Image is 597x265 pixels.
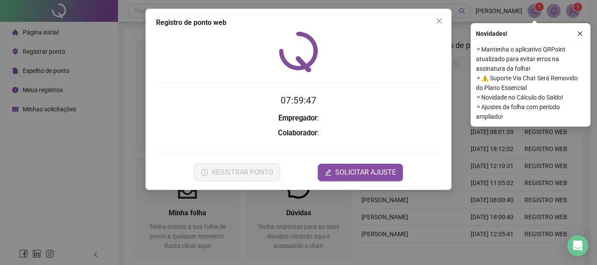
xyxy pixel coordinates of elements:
[476,45,585,73] span: ⚬ Mantenha o aplicativo QRPoint atualizado para evitar erros na assinatura da folha!
[432,14,446,28] button: Close
[278,129,317,137] strong: Colaborador
[194,164,280,181] button: REGISTRAR PONTO
[476,73,585,93] span: ⚬ ⚠️ Suporte Via Chat Será Removido do Plano Essencial
[476,102,585,121] span: ⚬ Ajustes da folha com período ampliado!
[436,17,443,24] span: close
[281,95,316,106] time: 07:59:47
[279,31,318,72] img: QRPoint
[567,235,588,256] div: Open Intercom Messenger
[325,169,332,176] span: edit
[156,127,441,139] h3: :
[335,167,396,178] span: SOLICITAR AJUSTE
[156,17,441,28] div: Registro de ponto web
[156,113,441,124] h3: :
[577,31,583,37] span: close
[278,114,317,122] strong: Empregador
[318,164,403,181] button: editSOLICITAR AJUSTE
[476,29,507,38] span: Novidades !
[476,93,585,102] span: ⚬ Novidade no Cálculo do Saldo!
